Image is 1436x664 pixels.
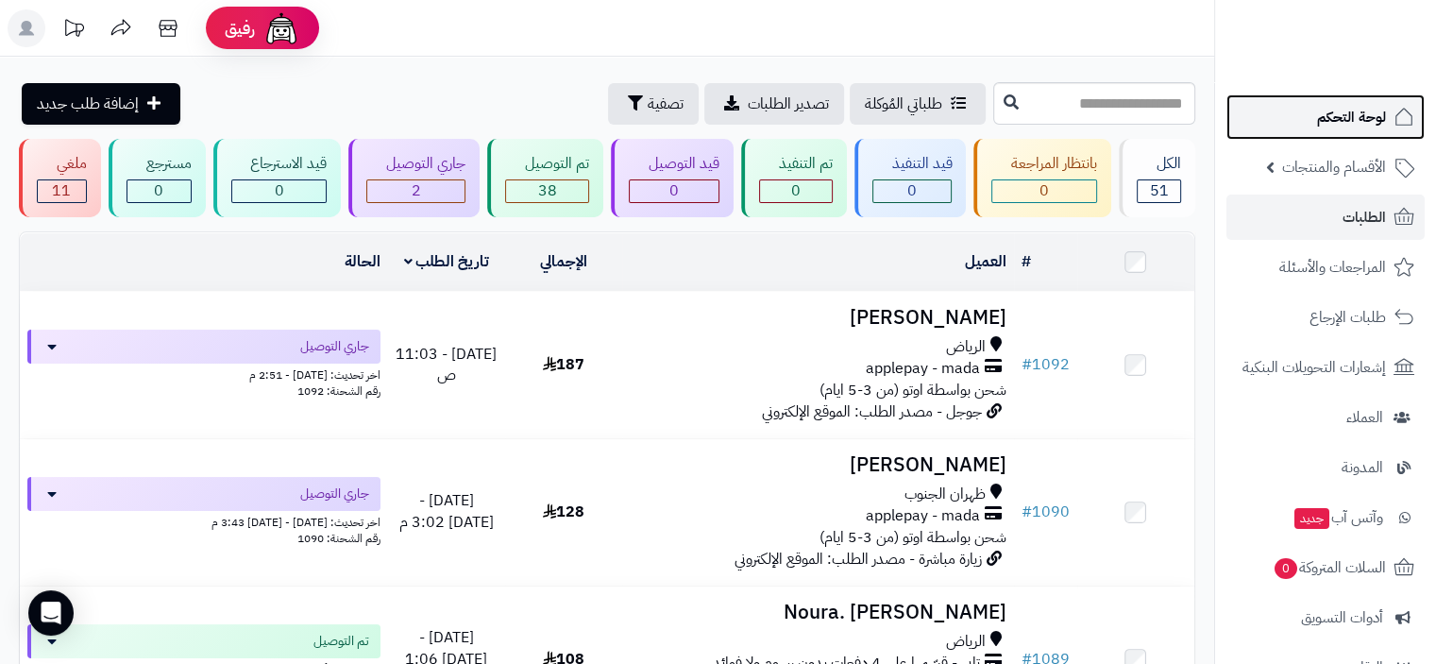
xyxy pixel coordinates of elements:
img: logo-2.png [1308,44,1418,84]
a: #1090 [1022,501,1070,523]
div: 0 [760,180,832,202]
a: المراجعات والأسئلة [1226,245,1425,290]
span: جاري التوصيل [300,485,369,503]
a: الحالة [345,250,380,273]
span: 187 [543,353,584,376]
div: 0 [630,180,718,202]
span: السلات المتروكة [1273,554,1386,581]
span: الطلبات [1343,204,1386,230]
a: أدوات التسويق [1226,595,1425,640]
a: الطلبات [1226,195,1425,240]
span: # [1022,501,1032,523]
a: تحديثات المنصة [50,9,97,52]
span: جوجل - مصدر الطلب: الموقع الإلكتروني [762,400,982,423]
span: applepay - mada [866,358,980,380]
span: applepay - mada [866,505,980,527]
span: 0 [275,179,284,202]
a: إضافة طلب جديد [22,83,180,125]
a: مسترجع 0 [105,139,210,217]
div: 0 [992,180,1096,202]
div: 0 [232,180,327,202]
span: الرياض [946,631,986,653]
span: إضافة طلب جديد [37,93,139,115]
div: بانتظار المراجعة [991,153,1097,175]
div: قيد التنفيذ [872,153,953,175]
div: 2 [367,180,465,202]
span: شحن بواسطة اوتو (من 3-5 ايام) [819,526,1006,549]
div: مسترجع [127,153,192,175]
span: 51 [1150,179,1169,202]
span: 11 [52,179,71,202]
span: رقم الشحنة: 1092 [297,383,380,400]
a: وآتس آبجديد [1226,495,1425,540]
span: [DATE] - 11:03 ص [396,343,497,387]
span: العملاء [1346,404,1383,431]
div: اخر تحديث: [DATE] - 2:51 م [27,364,380,383]
h3: [PERSON_NAME] [630,454,1005,476]
a: الكل51 [1115,139,1199,217]
span: ظهران الجنوب [904,484,986,505]
a: إشعارات التحويلات البنكية [1226,345,1425,390]
a: بانتظار المراجعة 0 [970,139,1115,217]
div: ملغي [37,153,87,175]
a: طلبات الإرجاع [1226,295,1425,340]
div: 0 [873,180,952,202]
a: المدونة [1226,445,1425,490]
span: الأقسام والمنتجات [1282,154,1386,180]
span: تصفية [648,93,684,115]
a: لوحة التحكم [1226,94,1425,140]
span: جاري التوصيل [300,337,369,356]
span: طلبات الإرجاع [1309,304,1386,331]
div: تم التوصيل [505,153,589,175]
span: 0 [669,179,679,202]
span: زيارة مباشرة - مصدر الطلب: الموقع الإلكتروني [735,548,982,570]
a: قيد التنفيذ 0 [851,139,971,217]
a: الإجمالي [540,250,587,273]
h3: [PERSON_NAME] [630,307,1005,329]
div: جاري التوصيل [366,153,465,175]
span: 2 [412,179,421,202]
span: إشعارات التحويلات البنكية [1242,354,1386,381]
a: السلات المتروكة0 [1226,545,1425,590]
div: تم التنفيذ [759,153,833,175]
div: 38 [506,180,588,202]
a: تصدير الطلبات [704,83,844,125]
a: # [1022,250,1031,273]
a: العملاء [1226,395,1425,440]
span: لوحة التحكم [1317,104,1386,130]
a: قيد الاسترجاع 0 [210,139,346,217]
span: المدونة [1342,454,1383,481]
div: 0 [127,180,191,202]
span: طلباتي المُوكلة [865,93,942,115]
img: ai-face.png [262,9,300,47]
h3: Noura. [PERSON_NAME] [630,602,1005,623]
span: جديد [1294,508,1329,529]
span: 0 [791,179,801,202]
span: شحن بواسطة اوتو (من 3-5 ايام) [819,379,1006,401]
span: أدوات التسويق [1301,604,1383,631]
a: تم التنفيذ 0 [737,139,851,217]
a: العميل [965,250,1006,273]
a: طلباتي المُوكلة [850,83,986,125]
a: تم التوصيل 38 [483,139,607,217]
span: 0 [1039,179,1049,202]
button: تصفية [608,83,699,125]
span: [DATE] - [DATE] 3:02 م [399,489,494,534]
div: 11 [38,180,86,202]
span: 128 [543,501,584,523]
div: الكل [1137,153,1181,175]
div: قيد الاسترجاع [231,153,328,175]
a: ملغي 11 [15,139,105,217]
a: تاريخ الطلب [404,250,490,273]
span: رفيق [225,17,255,40]
span: تم التوصيل [313,632,369,651]
span: 0 [1275,558,1297,579]
div: اخر تحديث: [DATE] - [DATE] 3:43 م [27,511,380,531]
div: Open Intercom Messenger [28,590,74,636]
span: 38 [538,179,557,202]
a: #1092 [1022,353,1070,376]
a: قيد التوصيل 0 [607,139,737,217]
span: 0 [907,179,917,202]
span: وآتس آب [1292,504,1383,531]
span: 0 [154,179,163,202]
